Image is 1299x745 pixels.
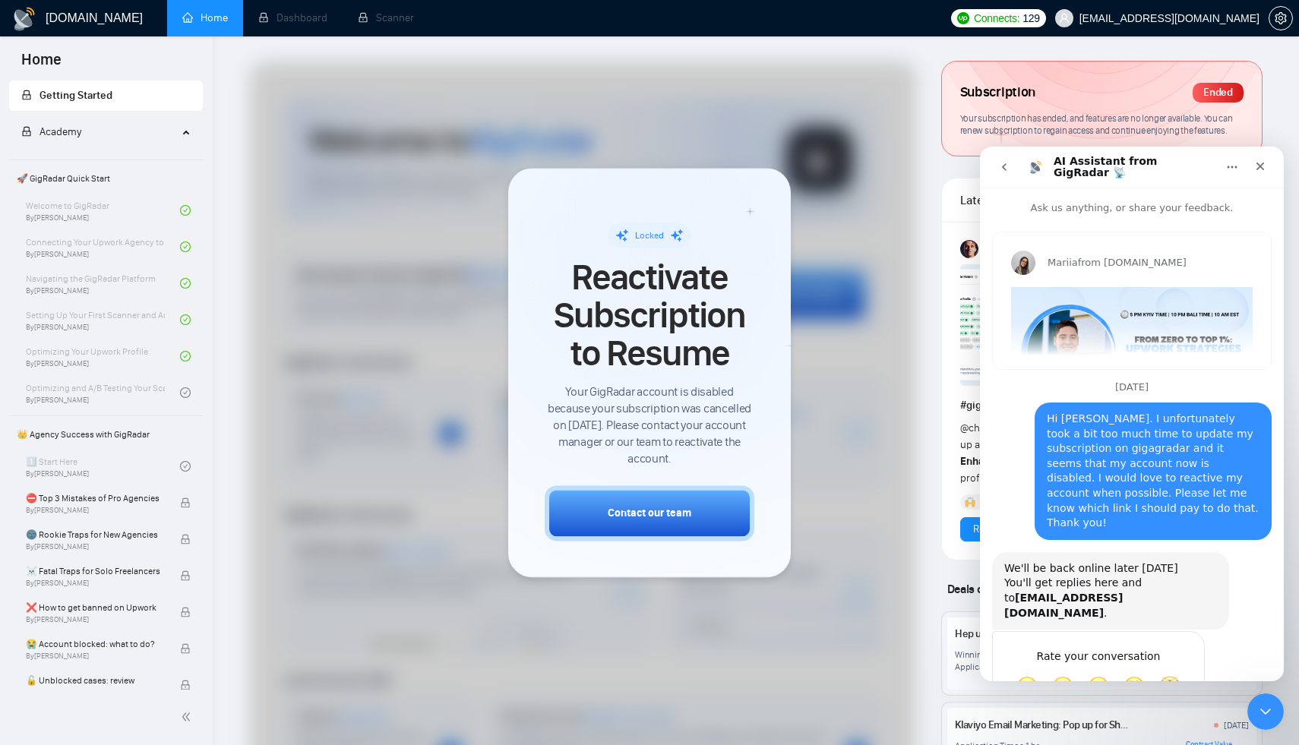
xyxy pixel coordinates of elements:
span: By [PERSON_NAME] [26,615,165,624]
span: check-circle [180,278,191,289]
img: F09AC4U7ATU-image.png [960,264,1143,386]
span: check-circle [180,387,191,398]
a: Reply [973,521,997,538]
span: Latest Posts from the GigRadar Community [960,191,1052,210]
span: Bad [72,529,93,551]
span: Academy [21,125,81,138]
div: Application Time [955,661,1018,673]
span: lock [21,126,32,137]
iframe: Intercom live chat [980,147,1284,681]
span: Reactivate Subscription to Resume [545,258,754,373]
span: Getting Started [40,89,112,102]
a: homeHome [182,11,228,24]
span: check-circle [180,461,191,472]
span: Connects: [974,10,1019,27]
a: setting [1269,12,1293,24]
img: logo [12,7,36,31]
span: By [PERSON_NAME] [26,579,165,588]
a: Hep us set up workflows in [GEOGRAPHIC_DATA] (service and sales hub) [955,627,1267,640]
span: Hey Upwork growth hackers, here's our July round-up and release notes for GigRadar • is your prof... [960,421,1244,485]
img: 🙌 [965,497,975,507]
div: Ended [1193,83,1244,103]
div: [DATE] [1224,719,1249,731]
span: 🚀 GigRadar Quick Start [11,163,201,194]
span: 129 [1022,10,1039,27]
span: Amazing [179,529,201,551]
span: 👑 Agency Success with GigRadar [11,419,201,450]
span: Locked [635,230,664,241]
span: @channel [960,421,1005,434]
strong: New Features &amp; Enhancements [960,438,1244,468]
div: Winning Bid [955,649,1000,661]
h1: # gigradar-hub [960,397,1244,414]
span: By [PERSON_NAME] [26,506,165,515]
span: 😭 Account blocked: what to do? [26,636,165,652]
span: Your subscription has ended, and features are no longer available. You can renew subscription to ... [960,112,1233,137]
span: Terrible [36,529,58,551]
span: Your GigRadar account is disabled because your subscription was cancelled on [DATE]. Please conta... [545,384,754,467]
span: Home [9,49,74,80]
button: setting [1269,6,1293,30]
span: check-circle [180,241,191,252]
iframe: Intercom live chat [1247,693,1284,730]
span: lock [180,570,191,581]
span: Subscription [960,80,1035,106]
span: 🔓 Unblocked cases: review [26,673,165,688]
div: AI Assistant from GigRadar 📡 says… [12,485,292,592]
span: Academy [40,125,81,138]
span: Deals closed by similar GigRadar users [941,576,1147,602]
span: lock [21,90,32,100]
span: check-circle [180,351,191,361]
a: Klaviyo Email Marketing: Pop up for Shopify Brand - AOF [955,718,1194,731]
span: check-circle [180,205,191,216]
img: Vadym [960,240,978,258]
span: ⛔ Top 3 Mistakes of Pro Agencies [26,491,165,506]
span: By [PERSON_NAME] [26,652,165,661]
span: double-left [181,709,196,724]
span: lock [180,497,191,508]
span: check-circle [180,314,191,325]
li: Getting Started [9,80,203,111]
div: Contact our team [608,505,691,521]
span: user [1059,13,1070,24]
img: upwork-logo.png [957,12,969,24]
button: Contact our team [545,485,754,541]
span: 🌚 Rookie Traps for New Agencies [26,527,165,542]
div: Rate your conversation [28,500,209,519]
span: OK [108,529,129,551]
span: setting [1269,12,1292,24]
span: lock [180,643,191,654]
span: Great [144,529,165,551]
span: lock [180,534,191,545]
span: By [PERSON_NAME] [26,688,165,697]
span: lock [180,607,191,617]
span: lock [180,680,191,690]
span: By [PERSON_NAME] [26,542,165,551]
button: Reply [960,517,1010,541]
span: ☠️ Fatal Traps for Solo Freelancers [26,563,165,579]
span: ❌ How to get banned on Upwork [26,600,165,615]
